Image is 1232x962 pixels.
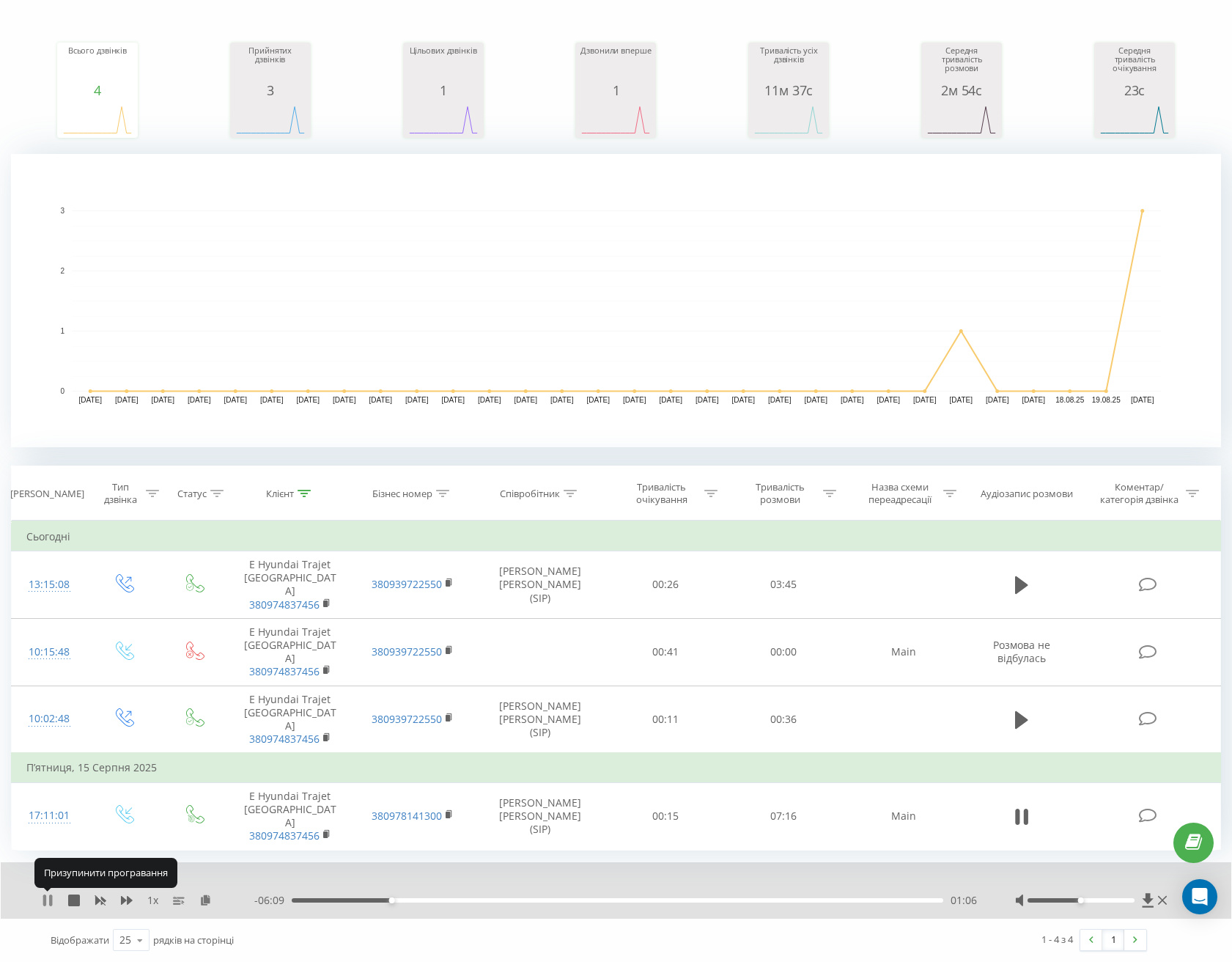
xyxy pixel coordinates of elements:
[229,618,352,686] td: Е Hyundai Trajet [GEOGRAPHIC_DATA]
[372,645,442,658] a: 380939722550
[10,488,84,500] div: [PERSON_NAME]
[297,396,320,404] text: [DATE]
[51,933,109,947] span: Відображати
[372,577,442,591] a: 380939722550
[224,396,248,404] text: [DATE]
[249,732,320,746] a: 380974837456
[405,396,429,404] text: [DATE]
[333,396,356,404] text: [DATE]
[234,83,307,98] div: 3
[587,396,611,404] text: [DATE]
[177,488,207,500] div: Статус
[842,618,965,686] td: Main
[752,98,825,142] svg: A chart.
[474,782,606,850] td: [PERSON_NAME] [PERSON_NAME] (SIP)
[12,522,1221,551] td: Сьогодні
[249,664,320,678] a: 380974837456
[407,46,480,83] div: Цільових дзвінків
[372,809,442,823] a: 380978141300
[752,83,825,98] div: 11м 37с
[1102,930,1124,950] a: 1
[606,686,724,753] td: 00:11
[407,83,480,98] div: 1
[369,396,393,404] text: [DATE]
[841,396,864,404] text: [DATE]
[981,488,1073,500] div: Аудіозапис розмови
[579,46,652,83] div: Дзвонили вперше
[877,396,901,404] text: [DATE]
[407,98,480,142] svg: A chart.
[60,267,64,275] text: 2
[606,551,724,619] td: 00:26
[696,396,719,404] text: [DATE]
[950,396,973,404] text: [DATE]
[12,753,1221,782] td: П’ятниця, 15 Серпня 2025
[842,782,965,850] td: Main
[26,638,73,667] div: 10:15:48
[724,782,842,850] td: 07:16
[1092,396,1121,404] text: 19.08.25
[266,488,294,500] div: Клієнт
[234,98,307,142] svg: A chart.
[579,98,652,142] svg: A chart.
[1098,83,1171,98] div: 23с
[61,46,134,83] div: Всього дзвінків
[1098,46,1171,83] div: Середня тривалість очікування
[732,396,756,404] text: [DATE]
[34,858,177,887] div: Призупинити програвання
[606,618,724,686] td: 00:41
[60,387,64,395] text: 0
[249,829,320,842] a: 380974837456
[579,83,652,98] div: 1
[389,897,395,903] div: Accessibility label
[805,396,828,404] text: [DATE]
[550,396,574,404] text: [DATE]
[372,712,442,726] a: 380939722550
[1055,396,1084,404] text: 18.08.25
[724,618,842,686] td: 00:00
[372,488,432,500] div: Бізнес номер
[752,46,825,83] div: Тривалість усіх дзвінків
[1022,396,1046,404] text: [DATE]
[474,686,606,753] td: [PERSON_NAME] [PERSON_NAME] (SIP)
[514,396,538,404] text: [DATE]
[724,551,842,619] td: 03:45
[115,396,139,404] text: [DATE]
[622,481,701,506] div: Тривалість очікування
[925,83,998,98] div: 2м 54с
[1182,879,1217,914] div: Open Intercom Messenger
[660,396,683,404] text: [DATE]
[951,893,977,908] span: 01:06
[188,396,211,404] text: [DATE]
[1041,932,1073,947] div: 1 - 4 з 4
[61,83,134,98] div: 4
[249,598,320,612] a: 380974837456
[61,98,134,142] svg: A chart.
[768,396,792,404] text: [DATE]
[79,396,103,404] text: [DATE]
[152,396,175,404] text: [DATE]
[229,686,352,753] td: Е Hyundai Trajet [GEOGRAPHIC_DATA]
[986,396,1009,404] text: [DATE]
[925,46,998,83] div: Середня тривалість розмови
[1098,98,1171,142] svg: A chart.
[1078,897,1084,903] div: Accessibility label
[500,488,560,500] div: Співробітник
[861,481,940,506] div: Назва схеми переадресації
[234,46,307,83] div: Прийнятих дзвінків
[925,98,998,142] svg: A chart.
[478,396,501,404] text: [DATE]
[60,207,64,215] text: 3
[913,396,937,404] text: [DATE]
[254,893,292,908] span: - 06:09
[26,705,73,733] div: 10:02:48
[442,396,465,404] text: [DATE]
[260,396,284,404] text: [DATE]
[11,154,1221,447] svg: A chart.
